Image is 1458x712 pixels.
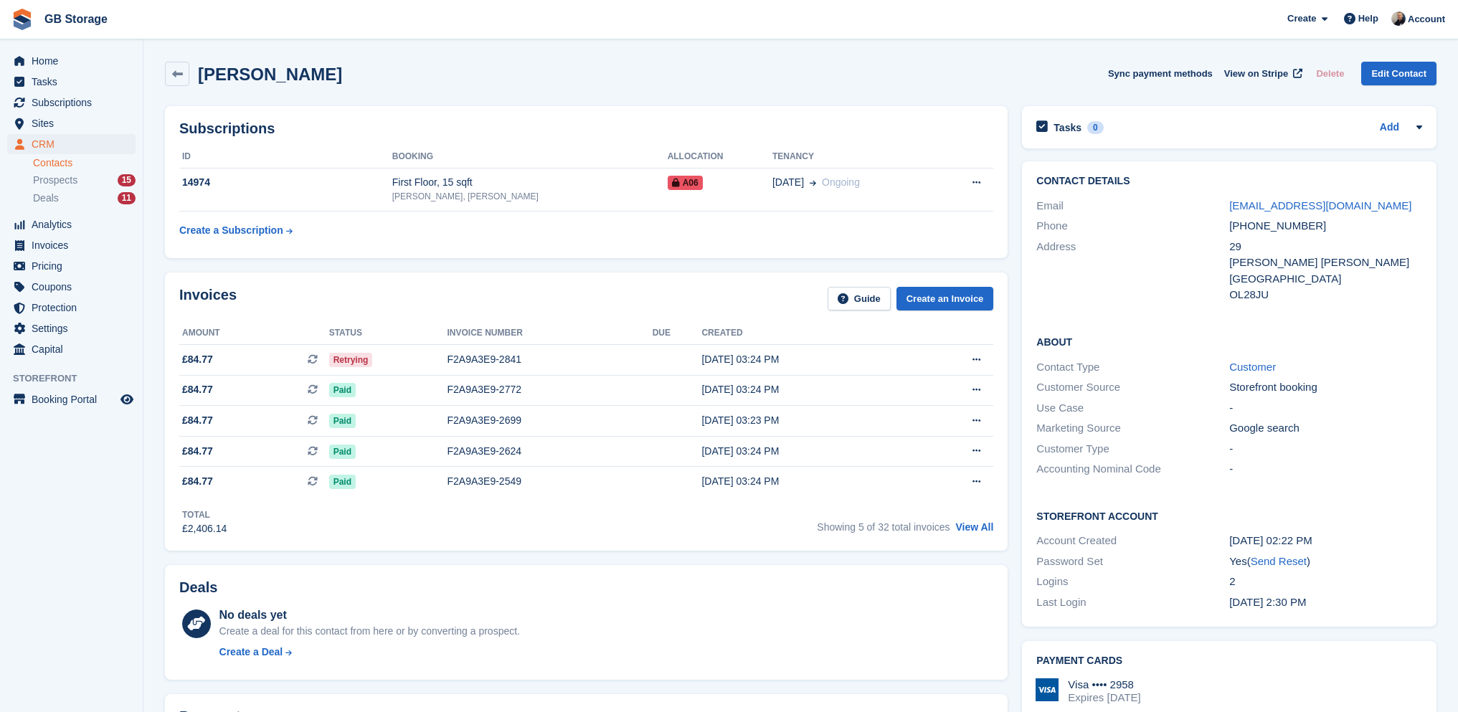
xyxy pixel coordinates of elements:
[392,190,668,203] div: [PERSON_NAME], [PERSON_NAME]
[701,382,912,397] div: [DATE] 03:24 PM
[1229,400,1422,417] div: -
[1229,596,1306,608] time: 2023-03-01 14:30:20 UTC
[701,322,912,345] th: Created
[1229,441,1422,457] div: -
[32,134,118,154] span: CRM
[1247,555,1310,567] span: ( )
[392,146,668,168] th: Booking
[1229,533,1422,549] div: [DATE] 02:22 PM
[822,176,860,188] span: Ongoing
[448,382,653,397] div: F2A9A3E9-2772
[1087,121,1104,134] div: 0
[1287,11,1316,26] span: Create
[1054,121,1081,134] h2: Tasks
[7,92,136,113] a: menu
[7,318,136,338] a: menu
[701,352,912,367] div: [DATE] 03:24 PM
[1068,678,1140,691] div: Visa •••• 2958
[329,475,356,489] span: Paid
[329,322,448,345] th: Status
[1036,359,1229,376] div: Contact Type
[1068,691,1140,704] div: Expires [DATE]
[392,175,668,190] div: First Floor, 15 sqft
[1036,441,1229,457] div: Customer Type
[32,92,118,113] span: Subscriptions
[33,174,77,187] span: Prospects
[179,322,329,345] th: Amount
[219,624,520,639] div: Create a deal for this contact from here or by converting a prospect.
[179,120,993,137] h2: Subscriptions
[7,235,136,255] a: menu
[1229,554,1422,570] div: Yes
[32,235,118,255] span: Invoices
[1036,594,1229,611] div: Last Login
[1229,420,1422,437] div: Google search
[118,174,136,186] div: 15
[32,277,118,297] span: Coupons
[32,256,118,276] span: Pricing
[179,287,237,310] h2: Invoices
[1229,361,1276,373] a: Customer
[7,72,136,92] a: menu
[668,176,703,190] span: A06
[701,413,912,428] div: [DATE] 03:23 PM
[7,134,136,154] a: menu
[1229,255,1422,271] div: [PERSON_NAME] [PERSON_NAME]
[1036,198,1229,214] div: Email
[32,214,118,234] span: Analytics
[1408,12,1445,27] span: Account
[955,521,993,533] a: View All
[1036,400,1229,417] div: Use Case
[13,371,143,386] span: Storefront
[39,7,113,31] a: GB Storage
[1391,11,1406,26] img: Karl Walker
[32,318,118,338] span: Settings
[32,72,118,92] span: Tasks
[329,383,356,397] span: Paid
[1036,508,1422,523] h2: Storefront Account
[668,146,772,168] th: Allocation
[182,382,213,397] span: £84.77
[1251,555,1307,567] a: Send Reset
[7,214,136,234] a: menu
[448,474,653,489] div: F2A9A3E9-2549
[198,65,342,84] h2: [PERSON_NAME]
[1108,62,1213,85] button: Sync payment methods
[182,474,213,489] span: £84.77
[179,579,217,596] h2: Deals
[772,175,804,190] span: [DATE]
[32,298,118,318] span: Protection
[1036,420,1229,437] div: Marketing Source
[182,413,213,428] span: £84.77
[1036,218,1229,234] div: Phone
[896,287,994,310] a: Create an Invoice
[33,191,59,205] span: Deals
[1036,554,1229,570] div: Password Set
[772,146,937,168] th: Tenancy
[329,353,373,367] span: Retrying
[118,391,136,408] a: Preview store
[1229,574,1422,590] div: 2
[182,352,213,367] span: £84.77
[828,287,891,310] a: Guide
[179,175,392,190] div: 14974
[1036,176,1422,187] h2: Contact Details
[1036,533,1229,549] div: Account Created
[1229,239,1422,255] div: 29
[32,339,118,359] span: Capital
[182,508,227,521] div: Total
[7,277,136,297] a: menu
[182,521,227,536] div: £2,406.14
[1036,461,1229,478] div: Accounting Nominal Code
[1036,574,1229,590] div: Logins
[7,389,136,409] a: menu
[219,607,520,624] div: No deals yet
[179,146,392,168] th: ID
[32,51,118,71] span: Home
[1036,678,1059,701] img: Visa Logo
[653,322,702,345] th: Due
[1036,239,1229,303] div: Address
[1036,655,1422,667] h2: Payment cards
[32,389,118,409] span: Booking Portal
[1361,62,1436,85] a: Edit Contact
